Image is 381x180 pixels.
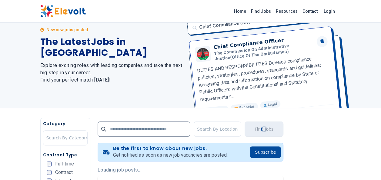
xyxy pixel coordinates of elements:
[55,162,74,166] span: Full-time
[47,162,52,166] input: Full-time
[273,6,300,16] a: Resources
[245,122,283,137] button: Find JobsLoading...
[260,125,268,133] div: Loading...
[47,170,52,175] input: Contract
[40,36,183,58] h1: The Latest Jobs in [GEOGRAPHIC_DATA]
[351,151,381,180] iframe: Chat Widget
[98,166,283,174] p: Loading job posts...
[55,170,73,175] span: Contract
[43,121,88,127] h5: Category
[40,5,86,18] img: Elevolt
[43,152,88,158] h5: Contract Type
[40,62,183,84] h2: Explore exciting roles with leading companies and take the next big step in your career. Find you...
[113,152,227,159] p: Get notified as soon as new job vacancies are posted.
[250,146,281,158] button: Subscribe
[300,6,320,16] a: Contact
[232,6,249,16] a: Home
[113,145,227,152] h4: Be the first to know about new jobs.
[46,27,88,33] p: New new jobs posted
[320,5,339,17] a: Login
[249,6,273,16] a: Find Jobs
